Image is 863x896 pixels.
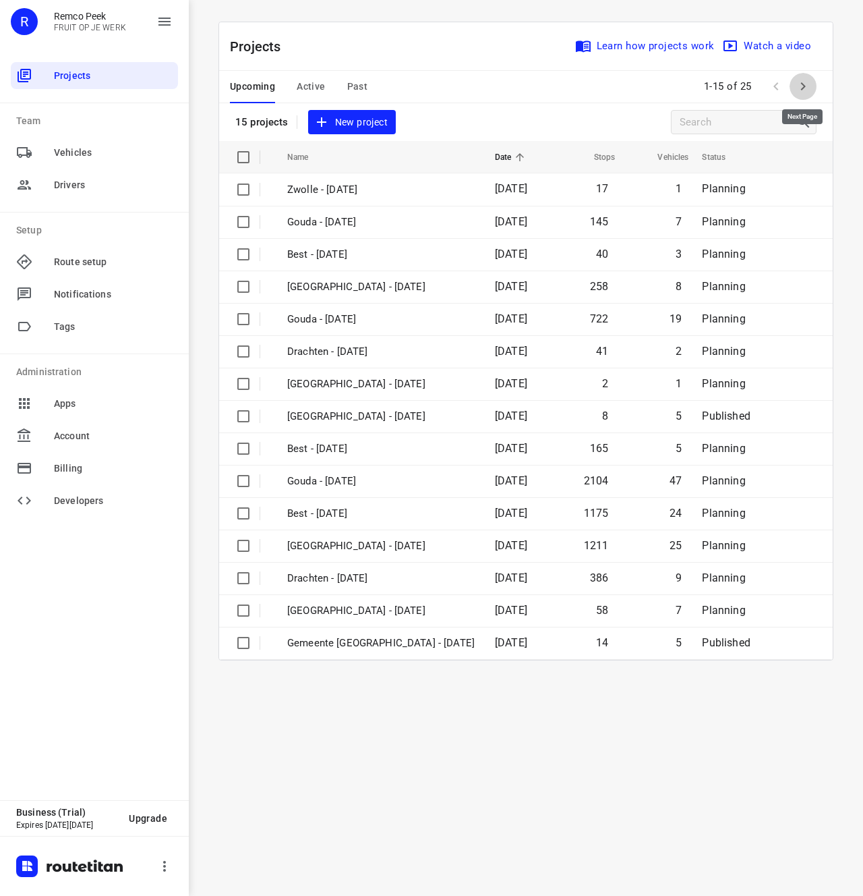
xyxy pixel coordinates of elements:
span: 8 [602,410,608,422]
span: 5 [676,636,682,649]
span: [DATE] [495,636,527,649]
span: Tags [54,320,173,334]
span: 1175 [584,507,609,520]
span: [DATE] [495,215,527,228]
div: Route setup [11,248,178,275]
span: Route setup [54,255,173,269]
span: 1 [676,377,682,390]
span: 14 [596,636,608,649]
p: Administration [16,365,178,379]
p: Setup [16,223,178,237]
span: 2104 [584,474,609,487]
p: Gouda - Thursday [287,312,475,327]
span: [DATE] [495,474,527,487]
span: [DATE] [495,280,527,293]
span: [DATE] [495,507,527,520]
span: Planning [702,507,745,520]
span: 40 [596,248,608,260]
span: 25 [669,539,682,552]
span: [DATE] [495,442,527,455]
span: Billing [54,461,173,476]
p: Business (Trial) [16,807,118,818]
span: Vehicles [54,146,173,160]
span: Active [297,78,325,95]
span: 7 [676,215,682,228]
button: New project [308,110,396,135]
span: 1-15 of 25 [698,72,757,101]
span: [DATE] [495,604,527,617]
span: [DATE] [495,312,527,325]
div: Tags [11,313,178,340]
p: Remco Peek [54,11,126,22]
span: 2 [602,377,608,390]
span: 24 [669,507,682,520]
span: 145 [590,215,609,228]
div: Projects [11,62,178,89]
p: Best - [DATE] [287,506,475,522]
span: Published [702,410,750,422]
p: Best - Thursday [287,441,475,457]
p: Antwerpen - Wednesday [287,603,475,619]
span: 19 [669,312,682,325]
span: Status [702,149,743,165]
span: 258 [590,280,609,293]
span: [DATE] [495,410,527,422]
span: 47 [669,474,682,487]
span: Planning [702,571,745,584]
span: Stops [576,149,616,165]
p: Drachten - Wednesday [287,571,475,586]
div: Notifications [11,281,178,308]
div: Billing [11,455,178,482]
span: Upgrade [129,813,167,824]
span: 386 [590,571,609,584]
span: 1 [676,182,682,195]
p: Zwolle - [DATE] [287,182,475,198]
span: Planning [702,312,745,325]
p: Drachten - Thursday [287,344,475,360]
div: Vehicles [11,139,178,166]
span: Planning [702,215,745,228]
span: 2 [676,345,682,358]
div: Drivers [11,171,178,198]
span: Planning [702,474,745,487]
span: 5 [676,442,682,455]
span: Planning [702,442,745,455]
span: Planning [702,182,745,195]
p: Gouda - [DATE] [287,215,475,230]
div: R [11,8,38,35]
span: Drivers [54,178,173,192]
p: [GEOGRAPHIC_DATA] - [DATE] [287,409,475,424]
span: Published [702,636,750,649]
span: 58 [596,604,608,617]
span: [DATE] [495,539,527,552]
span: Planning [702,280,745,293]
span: Vehicles [640,149,688,165]
span: 41 [596,345,608,358]
span: Planning [702,604,745,617]
span: Planning [702,539,745,552]
span: Notifications [54,287,173,302]
p: FRUIT OP JE WERK [54,23,126,32]
span: Planning [702,248,745,260]
div: Search [796,114,816,130]
p: Gouda - Wednesday [287,474,475,489]
span: 7 [676,604,682,617]
span: Account [54,429,173,443]
p: 15 projects [235,116,289,128]
span: 17 [596,182,608,195]
span: 8 [676,280,682,293]
p: Expires [DATE][DATE] [16,820,118,830]
span: 722 [590,312,609,325]
span: [DATE] [495,377,527,390]
span: [DATE] [495,248,527,260]
span: Planning [702,345,745,358]
p: [GEOGRAPHIC_DATA] - [DATE] [287,279,475,295]
span: [DATE] [495,571,527,584]
div: Developers [11,487,178,514]
p: Projects [230,36,292,57]
p: Gemeente Rotterdam - Wednesday [287,636,475,651]
span: Planning [702,377,745,390]
div: Apps [11,390,178,417]
p: [GEOGRAPHIC_DATA] - [DATE] [287,376,475,392]
span: 9 [676,571,682,584]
